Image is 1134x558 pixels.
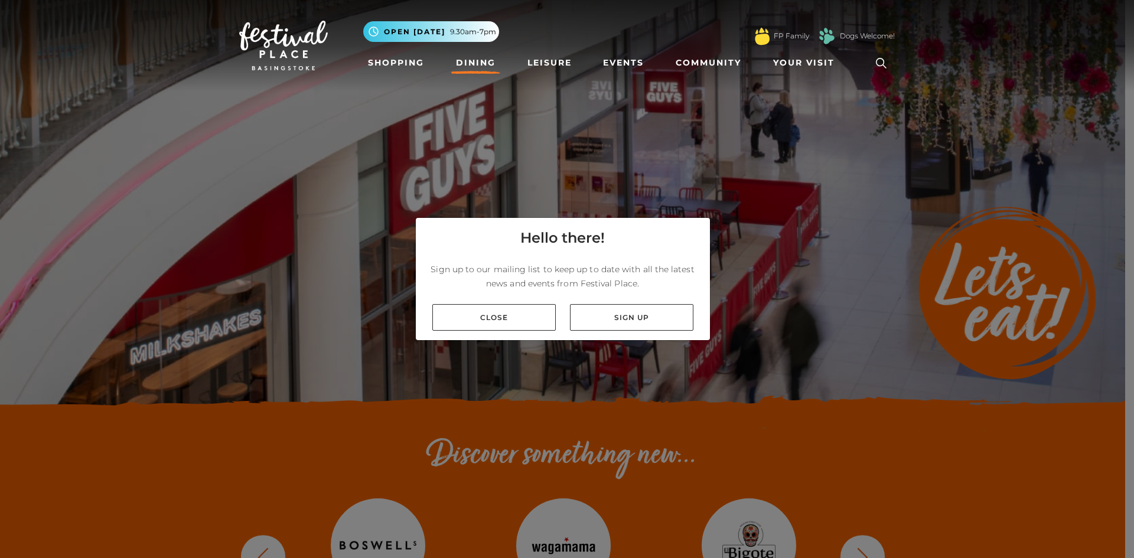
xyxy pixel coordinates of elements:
[450,27,496,37] span: 9.30am-7pm
[432,304,556,331] a: Close
[451,52,500,74] a: Dining
[773,57,835,69] span: Your Visit
[598,52,649,74] a: Events
[523,52,576,74] a: Leisure
[520,227,605,249] h4: Hello there!
[239,21,328,70] img: Festival Place Logo
[363,21,499,42] button: Open [DATE] 9.30am-7pm
[768,52,845,74] a: Your Visit
[774,31,809,41] a: FP Family
[840,31,895,41] a: Dogs Welcome!
[671,52,746,74] a: Community
[363,52,429,74] a: Shopping
[384,27,445,37] span: Open [DATE]
[570,304,693,331] a: Sign up
[425,262,700,291] p: Sign up to our mailing list to keep up to date with all the latest news and events from Festival ...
